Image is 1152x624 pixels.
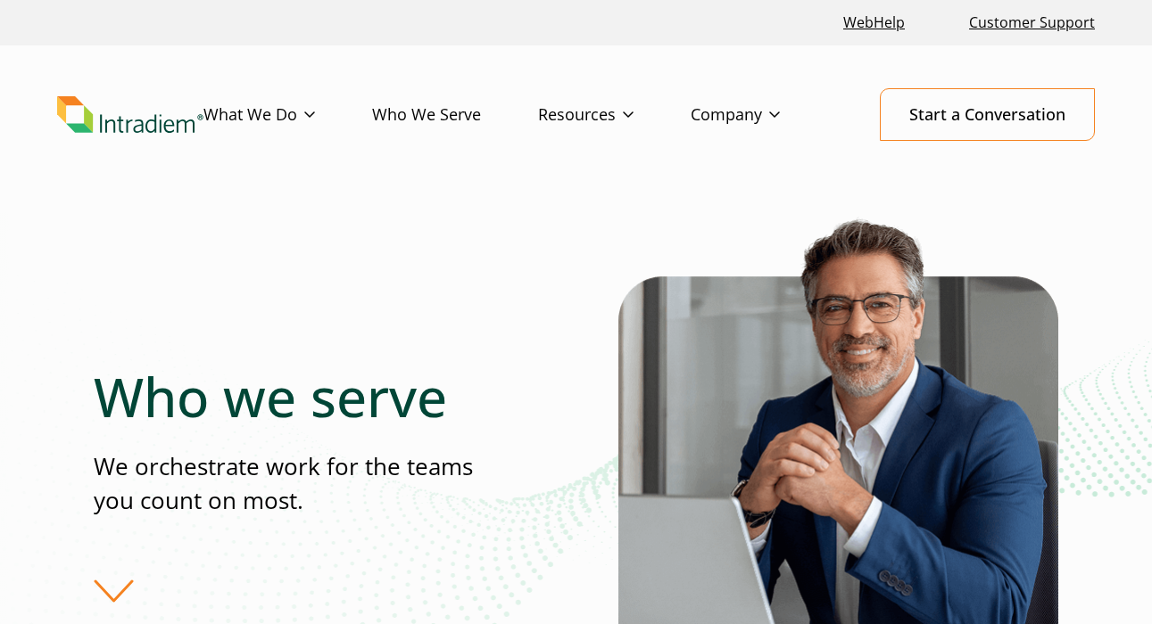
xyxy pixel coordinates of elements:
[962,4,1102,42] a: Customer Support
[57,96,203,132] img: Intradiem
[691,89,837,141] a: Company
[880,88,1095,141] a: Start a Conversation
[538,89,691,141] a: Resources
[372,89,538,141] a: Who We Serve
[836,4,912,42] a: Link opens in a new window
[94,450,509,517] p: We orchestrate work for the teams you count on most.
[94,365,509,429] h1: Who we serve
[203,89,372,141] a: What We Do
[57,96,203,132] a: Link to homepage of Intradiem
